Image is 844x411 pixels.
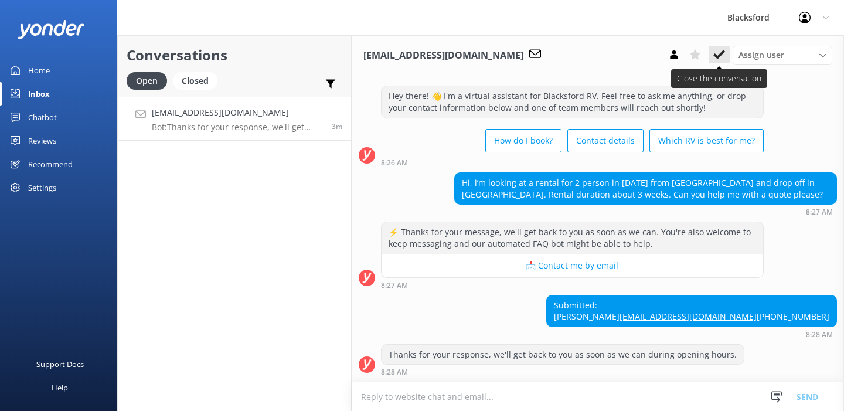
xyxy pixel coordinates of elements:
[567,129,644,152] button: Contact details
[118,97,351,141] a: [EMAIL_ADDRESS][DOMAIN_NAME]Bot:Thanks for your response, we'll get back to you as soon as we can...
[382,86,763,117] div: Hey there! 👋 I'm a virtual assistant for Blacksford RV. Feel free to ask me anything, or drop you...
[806,331,833,338] strong: 8:28 AM
[332,121,342,131] span: Sep 09 2025 08:28am (UTC -06:00) America/Chihuahua
[547,295,836,327] div: Submitted: [PERSON_NAME] [PHONE_NUMBER]
[28,106,57,129] div: Chatbot
[52,376,68,399] div: Help
[36,352,84,376] div: Support Docs
[152,122,323,133] p: Bot: Thanks for your response, we'll get back to you as soon as we can during opening hours.
[381,281,764,289] div: Sep 09 2025 08:27am (UTC -06:00) America/Chihuahua
[127,72,167,90] div: Open
[381,369,408,376] strong: 8:28 AM
[363,48,523,63] h3: [EMAIL_ADDRESS][DOMAIN_NAME]
[381,282,408,289] strong: 8:27 AM
[18,20,85,39] img: yonder-white-logo.png
[546,330,837,338] div: Sep 09 2025 08:28am (UTC -06:00) America/Chihuahua
[382,254,763,277] button: 📩 Contact me by email
[733,46,832,64] div: Assign User
[454,208,837,216] div: Sep 09 2025 08:27am (UTC -06:00) America/Chihuahua
[28,82,50,106] div: Inbox
[381,158,764,167] div: Sep 09 2025 08:26am (UTC -06:00) America/Chihuahua
[649,129,764,152] button: Which RV is best for me?
[381,159,408,167] strong: 8:26 AM
[28,129,56,152] div: Reviews
[738,49,784,62] span: Assign user
[382,345,744,365] div: Thanks for your response, we'll get back to you as soon as we can during opening hours.
[28,152,73,176] div: Recommend
[485,129,561,152] button: How do I book?
[173,72,217,90] div: Closed
[173,74,223,87] a: Closed
[620,311,757,322] a: [EMAIL_ADDRESS][DOMAIN_NAME]
[455,173,836,204] div: Hi, i’m looking at a rental for 2 person in [DATE] from [GEOGRAPHIC_DATA] and drop off in [GEOGRA...
[152,106,323,119] h4: [EMAIL_ADDRESS][DOMAIN_NAME]
[28,59,50,82] div: Home
[806,209,833,216] strong: 8:27 AM
[127,44,342,66] h2: Conversations
[382,222,763,253] div: ⚡ Thanks for your message, we'll get back to you as soon as we can. You're also welcome to keep m...
[127,74,173,87] a: Open
[381,368,744,376] div: Sep 09 2025 08:28am (UTC -06:00) America/Chihuahua
[28,176,56,199] div: Settings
